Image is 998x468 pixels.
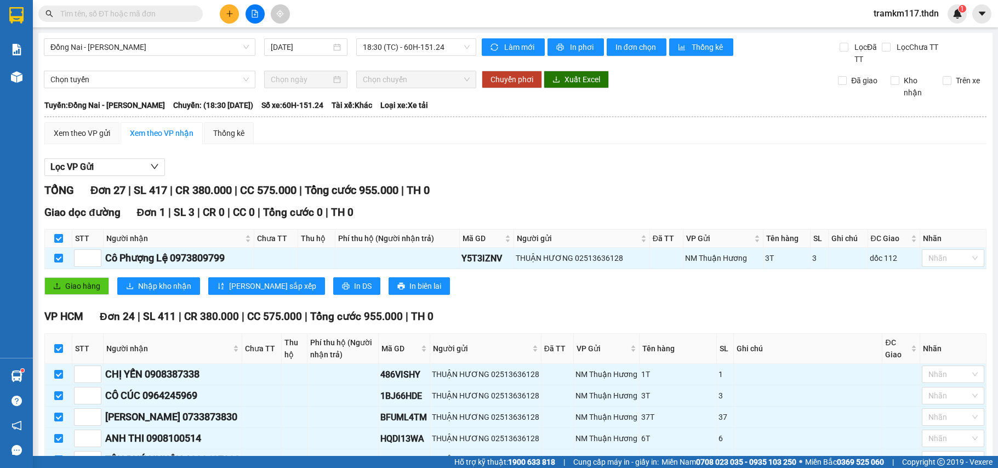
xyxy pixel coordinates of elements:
[923,343,983,355] div: Nhãn
[389,277,450,295] button: printerIn biên lai
[213,127,244,139] div: Thống kê
[865,7,948,20] span: tramkm117.thdn
[482,71,542,88] button: Chuyển phơi
[11,370,22,382] img: warehouse-icon
[50,39,249,55] span: Đồng Nai - Hồ Chí Minh
[261,99,323,111] span: Số xe: 60H-151.24
[570,41,595,53] span: In phơi
[229,280,316,292] span: [PERSON_NAME] sắp xếp
[254,230,299,248] th: Chưa TT
[226,10,233,18] span: plus
[718,390,732,402] div: 3
[305,310,307,323] span: |
[203,206,225,219] span: CR 0
[885,336,909,361] span: ĐC Giao
[60,8,190,20] input: Tìm tên, số ĐT hoặc mã đơn
[130,127,193,139] div: Xem theo VP nhận
[299,184,302,197] span: |
[805,456,884,468] span: Miền Bắc
[117,277,200,295] button: downloadNhập kho nhận
[409,280,441,292] span: In biên lai
[235,184,237,197] span: |
[972,4,991,24] button: caret-down
[401,184,404,197] span: |
[271,73,331,85] input: Chọn ngày
[143,310,176,323] span: SL 411
[432,390,539,402] div: THUẬN HƯƠNG 02513636128
[563,456,565,468] span: |
[696,458,796,466] strong: 0708 023 035 - 0935 103 250
[217,282,225,291] span: sort-ascending
[641,390,715,402] div: 3T
[271,4,290,24] button: aim
[233,206,255,219] span: CC 0
[227,206,230,219] span: |
[380,432,428,446] div: HQDI13WA
[432,432,539,444] div: THUẬN HƯƠNG 02513636128
[870,252,918,264] div: dốc 112
[220,4,239,24] button: plus
[504,41,536,53] span: Làm mới
[491,43,500,52] span: sync
[105,409,240,425] div: [PERSON_NAME] 0733873830
[482,38,545,56] button: syncLàm mới
[516,252,648,264] div: THUẬN HƯƠNG 02513636128
[433,343,530,355] span: Người gửi
[354,280,372,292] span: In DS
[246,4,265,24] button: file-add
[105,388,240,403] div: CÔ CÚC 0964245969
[175,184,232,197] span: CR 380.000
[12,445,22,455] span: message
[461,252,512,265] div: Y5T3IZNV
[661,456,796,468] span: Miền Nam
[21,369,24,372] sup: 1
[363,39,470,55] span: 18:30 (TC) - 60H-151.24
[54,127,110,139] div: Xem theo VP gửi
[307,334,379,364] th: Phí thu hộ (Người nhận trả)
[138,310,140,323] span: |
[951,75,984,87] span: Trên xe
[263,206,323,219] span: Tổng cước 0
[342,282,350,291] span: printer
[718,454,732,466] div: 1
[50,71,249,88] span: Chọn tuyến
[305,184,398,197] span: Tổng cước 955.000
[126,282,134,291] span: download
[678,43,687,52] span: bar-chart
[463,232,503,244] span: Mã GD
[208,277,325,295] button: sort-ascending[PERSON_NAME] sắp xếp
[763,230,810,248] th: Tên hàng
[575,454,637,466] div: NM Thuận Hương
[577,343,628,355] span: VP Gửi
[718,411,732,423] div: 37
[812,252,826,264] div: 3
[242,334,282,364] th: Chưa TT
[508,458,555,466] strong: 1900 633 818
[363,71,470,88] span: Chọn chuyến
[953,9,962,19] img: icon-new-feature
[53,282,61,291] span: upload
[380,410,428,424] div: BFUML4TM
[718,432,732,444] div: 6
[575,368,637,380] div: NM Thuận Hương
[72,230,104,248] th: STT
[432,411,539,423] div: THUẬN HƯƠNG 02513636128
[271,41,331,53] input: 13/10/2025
[607,38,666,56] button: In đơn chọn
[380,99,428,111] span: Loại xe: Xe tải
[45,10,53,18] span: search
[90,184,126,197] span: Đơn 27
[548,38,604,56] button: printerIn phơi
[407,184,430,197] span: TH 0
[615,41,658,53] span: In đơn chọn
[333,277,380,295] button: printerIn DS
[432,454,539,466] div: THUẬN HƯƠNG 02513636128
[44,184,74,197] span: TỔNG
[718,368,732,380] div: 1
[138,280,191,292] span: Nhập kho nhận
[847,75,882,87] span: Đã giao
[298,230,335,248] th: Thu hộ
[184,310,239,323] span: CR 380.000
[380,453,428,467] div: PSP2RVF2
[380,389,428,403] div: 1BJ66HDE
